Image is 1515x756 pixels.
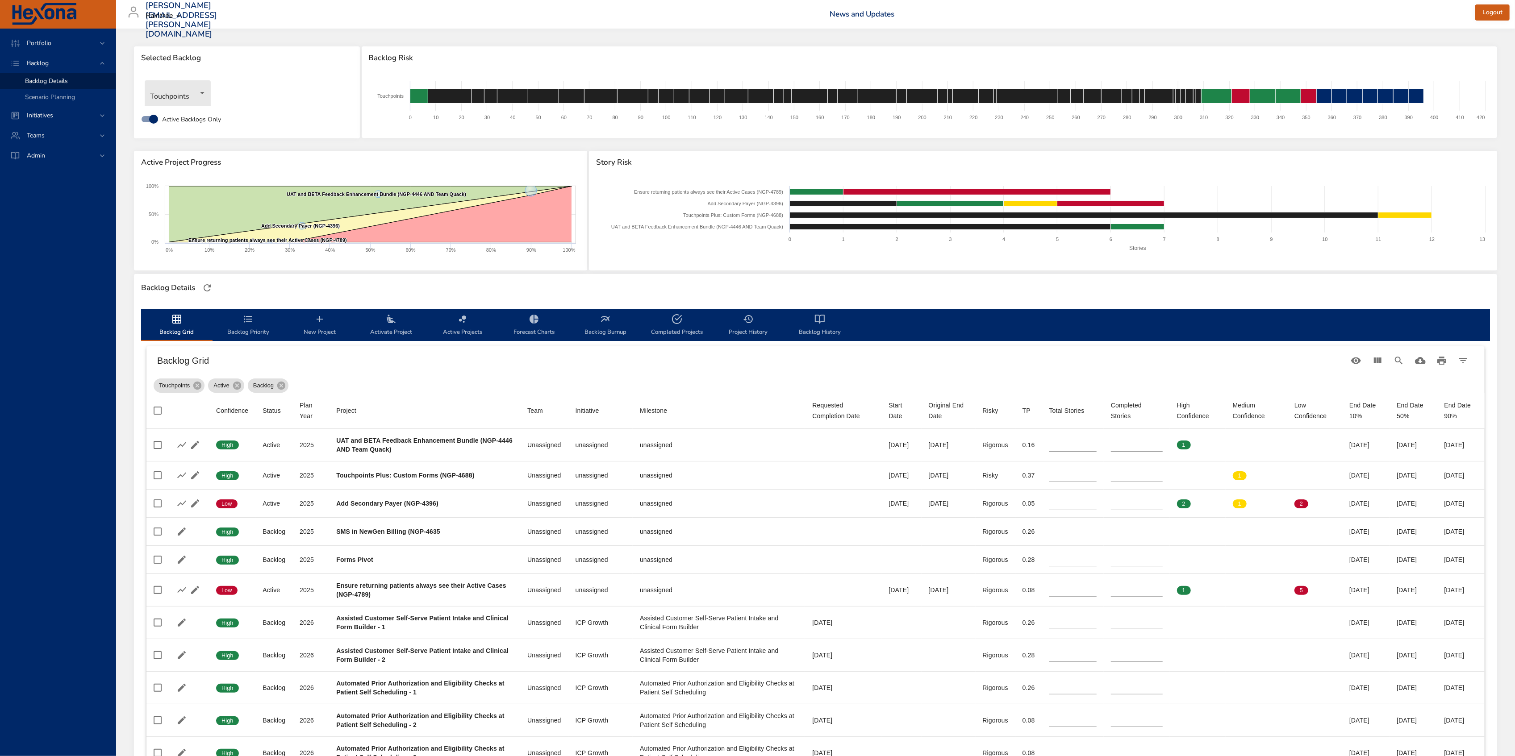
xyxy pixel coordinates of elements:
[432,314,493,337] span: Active Projects
[1294,472,1308,480] span: 0
[713,115,721,120] text: 120
[929,400,968,421] div: Sort
[263,471,285,480] div: Active
[1177,472,1191,480] span: 0
[263,618,285,627] div: Backlog
[1233,586,1247,594] span: 0
[1430,115,1438,120] text: 400
[1129,245,1146,251] text: Stories
[1376,237,1381,242] text: 11
[889,400,914,421] div: Sort
[300,586,322,594] div: 2025
[527,405,543,416] div: Team
[216,405,248,416] div: Sort
[889,400,914,421] span: Start Date
[1177,500,1191,508] span: 2
[587,115,592,120] text: 70
[151,239,159,245] text: 0%
[1023,618,1035,627] div: 0.26
[842,237,845,242] text: 1
[1444,586,1477,594] div: [DATE]
[1482,7,1502,18] span: Logout
[1111,400,1163,421] span: Completed Stories
[1225,115,1233,120] text: 320
[1110,237,1112,242] text: 6
[336,556,373,563] b: Forms Pivot
[245,247,255,253] text: 20%
[1294,400,1335,421] div: Low Confidence
[459,115,464,120] text: 20
[1123,115,1131,120] text: 280
[1023,440,1035,449] div: 0.16
[336,500,438,507] b: Add Secondary Payer (NGP-4396)
[336,405,513,416] span: Project
[983,405,1008,416] span: Risky
[789,314,850,337] span: Backlog History
[527,405,561,416] span: Team
[1111,400,1163,421] div: Sort
[216,472,239,480] span: High
[929,400,968,421] div: Original End Date
[576,499,626,508] div: unassigned
[141,158,580,167] span: Active Project Progress
[889,471,914,480] div: [DATE]
[336,472,474,479] b: Touchpoints Plus: Custom Forms (NGP-4688)
[1072,115,1080,120] text: 260
[300,527,322,536] div: 2025
[929,499,968,508] div: [DATE]
[175,648,188,662] button: Edit Project Details
[576,586,626,594] div: unassigned
[1397,400,1430,421] div: End Date 50%
[1294,400,1335,421] div: Sort
[1023,499,1035,508] div: 0.05
[146,183,159,189] text: 100%
[1177,586,1191,594] span: 1
[263,405,285,416] span: Status
[1444,527,1477,536] div: [DATE]
[527,471,561,480] div: Unassigned
[1233,472,1247,480] span: 1
[640,586,798,594] div: unassigned
[561,115,566,120] text: 60
[1177,400,1219,421] span: High Confidence
[812,618,874,627] div: [DATE]
[1097,115,1105,120] text: 270
[20,39,58,47] span: Portfolio
[433,115,438,120] text: 10
[527,499,561,508] div: Unassigned
[708,201,783,206] text: Add Secondary Payer (NGP-4396)
[336,528,440,535] b: SMS in NewGen Billing (NGP-4635
[216,619,239,627] span: High
[1397,555,1430,564] div: [DATE]
[1379,115,1387,120] text: 380
[409,115,411,120] text: 0
[1353,115,1361,120] text: 370
[640,405,667,416] div: Milestone
[11,3,78,25] img: Hexona
[929,471,968,480] div: [DATE]
[1046,115,1054,120] text: 250
[889,499,914,508] div: [DATE]
[1452,350,1474,371] button: Filter Table
[1177,400,1219,421] div: Sort
[718,314,779,337] span: Project History
[510,115,515,120] text: 40
[983,618,1008,627] div: Rigorous
[25,93,75,101] span: Scenario Planning
[640,440,798,449] div: unassigned
[640,471,798,480] div: unassigned
[188,469,202,482] button: Edit Project Details
[662,115,670,120] text: 100
[1349,440,1382,449] div: [DATE]
[896,237,898,242] text: 2
[1444,555,1477,564] div: [DATE]
[1444,618,1477,627] div: [DATE]
[361,314,422,337] span: Activate Project
[20,151,52,160] span: Admin
[576,618,626,627] div: ICP Growth
[406,247,416,253] text: 60%
[983,405,998,416] div: Sort
[1023,471,1035,480] div: 0.37
[1233,400,1280,421] span: Medium Confidence
[816,115,824,120] text: 160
